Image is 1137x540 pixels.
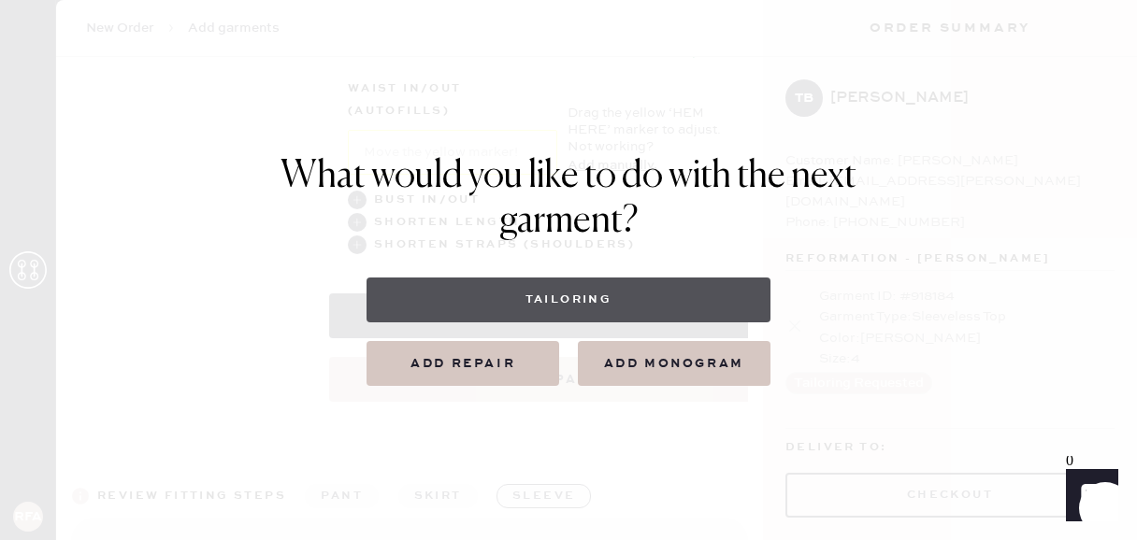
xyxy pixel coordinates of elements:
button: Add repair [367,341,559,386]
button: Tailoring [367,277,770,322]
h1: What would you like to do with the next garment? [281,154,856,244]
iframe: Front Chat [1048,456,1129,536]
button: add monogram [578,341,770,386]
